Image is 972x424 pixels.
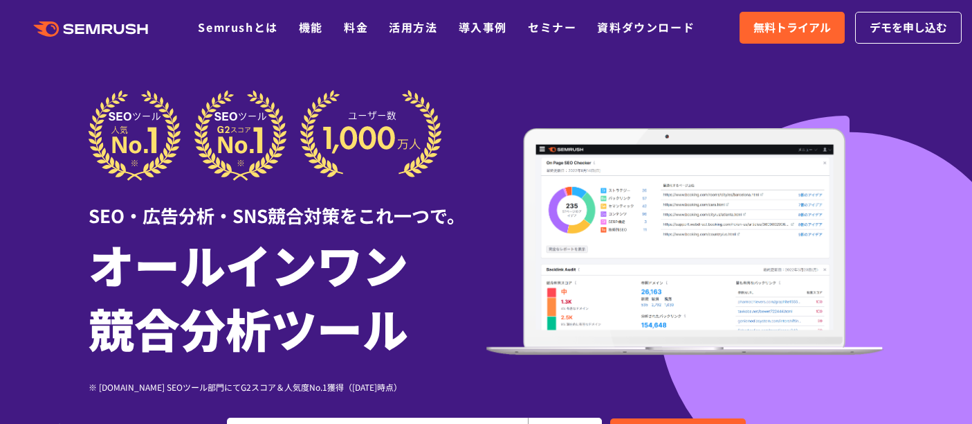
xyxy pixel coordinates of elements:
[528,19,576,35] a: セミナー
[597,19,695,35] a: 資料ダウンロード
[198,19,277,35] a: Semrushとは
[299,19,323,35] a: 機能
[89,380,486,394] div: ※ [DOMAIN_NAME] SEOツール部門にてG2スコア＆人気度No.1獲得（[DATE]時点）
[740,12,845,44] a: 無料トライアル
[89,232,486,360] h1: オールインワン 競合分析ツール
[855,12,962,44] a: デモを申し込む
[344,19,368,35] a: 料金
[459,19,507,35] a: 導入事例
[89,181,486,229] div: SEO・広告分析・SNS競合対策をこれ一つで。
[753,19,831,37] span: 無料トライアル
[389,19,437,35] a: 活用方法
[870,19,947,37] span: デモを申し込む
